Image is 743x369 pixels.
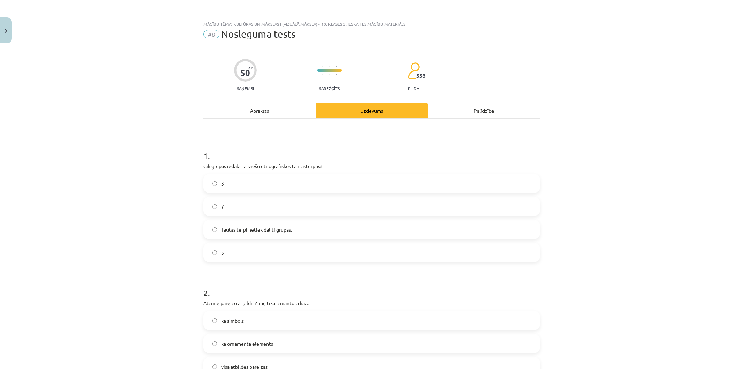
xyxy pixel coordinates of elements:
[416,73,426,79] span: 553
[240,68,250,78] div: 50
[221,340,273,347] span: kā ornamenta elements
[212,318,217,323] input: kā simbols
[322,74,323,75] img: icon-short-line-57e1e144782c952c97e751825c79c345078a6d821885a25fce030b3d8c18986b.svg
[319,86,340,91] p: Sarežģīts
[336,74,337,75] img: icon-short-line-57e1e144782c952c97e751825c79c345078a6d821885a25fce030b3d8c18986b.svg
[5,29,7,33] img: icon-close-lesson-0947bae3869378f0d4975bcd49f059093ad1ed9edebbc8119c70593378902aed.svg
[234,86,257,91] p: Saņemsi
[212,341,217,346] input: kā ornamenta elements
[221,317,244,324] span: kā simbols
[329,66,330,67] img: icon-short-line-57e1e144782c952c97e751825c79c345078a6d821885a25fce030b3d8c18986b.svg
[203,103,316,118] div: Apraksts
[203,300,540,307] p: Atzīmē pareizo atbildi! Zīme tika izmantota kā…
[212,204,217,209] input: 7
[212,250,217,255] input: 5
[212,227,217,232] input: Tautas tērpi netiek dalīti grupās.
[203,163,540,170] p: Cik grupās iedala Latviešu etnogrāfiskos tautastērpus?
[221,226,292,233] span: Tautas tērpi netiek dalīti grupās.
[221,28,295,40] span: Noslēguma tests
[428,103,540,118] div: Palīdzība
[336,66,337,67] img: icon-short-line-57e1e144782c952c97e751825c79c345078a6d821885a25fce030b3d8c18986b.svg
[203,30,219,38] span: #8
[316,103,428,118] div: Uzdevums
[221,180,224,187] span: 3
[203,276,540,298] h1: 2 .
[408,86,419,91] p: pilda
[203,22,540,27] div: Mācību tēma: Kultūras un mākslas i (vizuālā māksla) - 10. klases 3. ieskaites mācību materiāls
[322,66,323,67] img: icon-short-line-57e1e144782c952c97e751825c79c345078a6d821885a25fce030b3d8c18986b.svg
[329,74,330,75] img: icon-short-line-57e1e144782c952c97e751825c79c345078a6d821885a25fce030b3d8c18986b.svg
[408,62,420,80] img: students-c634bb4e5e11cddfef0936a35e636f08e4e9abd3cc4e673bd6f9a4125e45ecb1.svg
[203,139,540,160] h1: 1 .
[221,249,224,256] span: 5
[221,203,224,210] span: 7
[212,181,217,186] input: 3
[248,66,253,69] span: XP
[212,364,217,369] input: visa atbildes pareizas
